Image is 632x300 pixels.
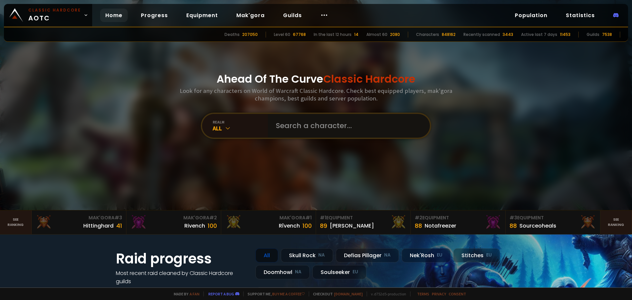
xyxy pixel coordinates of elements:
[519,222,556,230] div: Sourceoheals
[354,32,358,38] div: 14
[274,32,290,38] div: Level 60
[224,32,240,38] div: Deaths
[560,32,570,38] div: 11453
[213,124,268,132] div: All
[130,214,217,221] div: Mak'Gora
[416,32,439,38] div: Characters
[600,210,632,234] a: Seeranking
[242,32,258,38] div: 207050
[561,9,600,22] a: Statistics
[323,71,415,86] span: Classic Hardcore
[521,32,557,38] div: Active last 7 days
[115,214,122,221] span: # 3
[510,214,596,221] div: Equipment
[336,248,399,262] div: Defias Pillager
[432,291,446,296] a: Privacy
[28,7,81,23] span: AOTC
[318,252,325,259] small: NA
[231,9,270,22] a: Mak'gora
[221,210,316,234] a: Mak'Gora#1Rîvench100
[126,210,221,234] a: Mak'Gora#2Rivench100
[309,291,363,296] span: Checkout
[320,214,407,221] div: Equipment
[314,32,352,38] div: In the last 12 hours
[190,291,199,296] a: a fan
[116,286,159,293] a: See all progress
[320,221,327,230] div: 89
[36,214,122,221] div: Mak'Gora
[320,214,326,221] span: # 1
[305,214,312,221] span: # 1
[209,214,217,221] span: # 2
[83,222,114,230] div: Hittinghard
[510,221,517,230] div: 88
[208,221,217,230] div: 100
[353,269,358,275] small: EU
[293,32,306,38] div: 67768
[415,214,501,221] div: Equipment
[295,269,302,275] small: NA
[503,32,513,38] div: 3443
[384,252,391,259] small: NA
[587,32,599,38] div: Guilds
[390,32,400,38] div: 2080
[334,291,363,296] a: [DOMAIN_NAME]
[213,120,268,124] div: realm
[100,9,128,22] a: Home
[281,248,333,262] div: Skull Rock
[415,221,422,230] div: 88
[136,9,173,22] a: Progress
[177,87,455,102] h3: Look for any characters on World of Warcraft Classic Hardcore. Check best equipped players, mak'g...
[170,291,199,296] span: Made by
[402,248,451,262] div: Nek'Rosh
[181,9,223,22] a: Equipment
[255,248,278,262] div: All
[116,221,122,230] div: 41
[453,248,500,262] div: Stitches
[28,7,81,13] small: Classic Hardcore
[425,222,456,230] div: Notafreezer
[32,210,126,234] a: Mak'Gora#3Hittinghard41
[330,222,374,230] div: [PERSON_NAME]
[225,214,312,221] div: Mak'Gora
[184,222,205,230] div: Rivench
[602,32,612,38] div: 7538
[303,221,312,230] div: 100
[278,9,307,22] a: Guilds
[437,252,442,259] small: EU
[4,4,92,26] a: Classic HardcoreAOTC
[449,291,466,296] a: Consent
[272,114,422,138] input: Search a character...
[272,291,305,296] a: Buy me a coffee
[217,71,415,87] h1: Ahead Of The Curve
[411,210,506,234] a: #2Equipment88Notafreezer
[279,222,300,230] div: Rîvench
[442,32,456,38] div: 848162
[116,248,248,269] h1: Raid progress
[463,32,500,38] div: Recently scanned
[417,291,429,296] a: Terms
[208,291,234,296] a: Report a bug
[415,214,422,221] span: # 2
[486,252,492,259] small: EU
[367,291,406,296] span: v. d752d5 - production
[312,265,366,279] div: Soulseeker
[255,265,310,279] div: Doomhowl
[510,214,517,221] span: # 3
[506,210,600,234] a: #3Equipment88Sourceoheals
[510,9,553,22] a: Population
[116,269,248,286] h4: Most recent raid cleaned by Classic Hardcore guilds
[366,32,387,38] div: Almost 60
[243,291,305,296] span: Support me,
[316,210,411,234] a: #1Equipment89[PERSON_NAME]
